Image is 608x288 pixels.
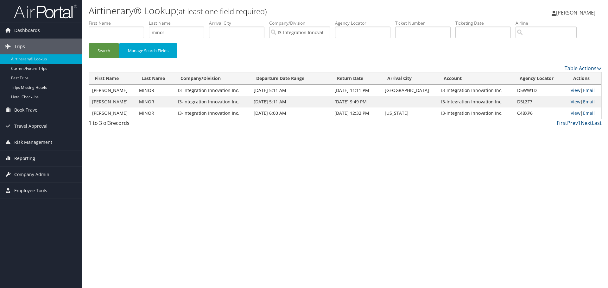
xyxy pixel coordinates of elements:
[438,72,514,85] th: Account: activate to sort column ascending
[567,96,601,107] td: |
[331,72,382,85] th: Return Date: activate to sort column ascending
[382,72,438,85] th: Arrival City: activate to sort column ascending
[250,107,331,119] td: [DATE] 6:00 AM
[556,9,595,16] span: [PERSON_NAME]
[578,119,581,126] a: 1
[567,72,601,85] th: Actions
[592,119,602,126] a: Last
[89,72,136,85] th: First Name: activate to sort column ascending
[89,43,119,58] button: Search
[514,72,567,85] th: Agency Locator: activate to sort column ascending
[382,85,438,96] td: [GEOGRAPHIC_DATA]
[438,107,514,119] td: I3-Integration Innovation Inc.
[89,107,136,119] td: [PERSON_NAME]
[567,107,601,119] td: |
[149,20,209,26] label: Last Name
[571,110,580,116] a: View
[89,4,431,17] h1: Airtinerary® Lookup
[14,4,77,19] img: airportal-logo.png
[136,96,175,107] td: MINOR
[565,65,602,72] a: Table Actions
[89,85,136,96] td: [PERSON_NAME]
[14,183,47,199] span: Employee Tools
[557,119,567,126] a: First
[567,85,601,96] td: |
[175,85,250,96] td: I3-Integration Innovation Inc.
[331,96,382,107] td: [DATE] 9:49 PM
[438,85,514,96] td: I3-Integration Innovation Inc.
[209,20,269,26] label: Arrival City
[14,118,47,134] span: Travel Approval
[136,72,175,85] th: Last Name: activate to sort column ascending
[14,134,52,150] span: Risk Management
[571,87,580,93] a: View
[119,43,177,58] button: Manage Search Fields
[89,96,136,107] td: [PERSON_NAME]
[567,119,578,126] a: Prev
[335,20,395,26] label: Agency Locator
[14,22,40,38] span: Dashboards
[89,119,210,130] div: 1 to 3 of records
[552,3,602,22] a: [PERSON_NAME]
[250,72,331,85] th: Departure Date Range: activate to sort column ascending
[331,107,382,119] td: [DATE] 12:32 PM
[175,96,250,107] td: I3-Integration Innovation Inc.
[14,167,49,182] span: Company Admin
[514,107,567,119] td: C48XP6
[382,107,438,119] td: [US_STATE]
[14,102,39,118] span: Book Travel
[438,96,514,107] td: I3-Integration Innovation Inc.
[89,20,149,26] label: First Name
[14,150,35,166] span: Reporting
[175,72,250,85] th: Company/Division
[455,20,516,26] label: Ticketing Date
[514,96,567,107] td: D5LZF7
[571,99,580,105] a: View
[583,99,595,105] a: Email
[136,85,175,96] td: MINOR
[395,20,455,26] label: Ticket Number
[176,6,267,16] small: (at least one field required)
[583,110,595,116] a: Email
[581,119,592,126] a: Next
[516,20,581,26] label: Airline
[175,107,250,119] td: I3-Integration Innovation Inc.
[269,20,335,26] label: Company/Division
[250,96,331,107] td: [DATE] 5:11 AM
[331,85,382,96] td: [DATE] 11:11 PM
[250,85,331,96] td: [DATE] 5:11 AM
[583,87,595,93] a: Email
[14,39,25,54] span: Trips
[108,119,111,126] span: 3
[514,85,567,96] td: D5WW1D
[136,107,175,119] td: MINOR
